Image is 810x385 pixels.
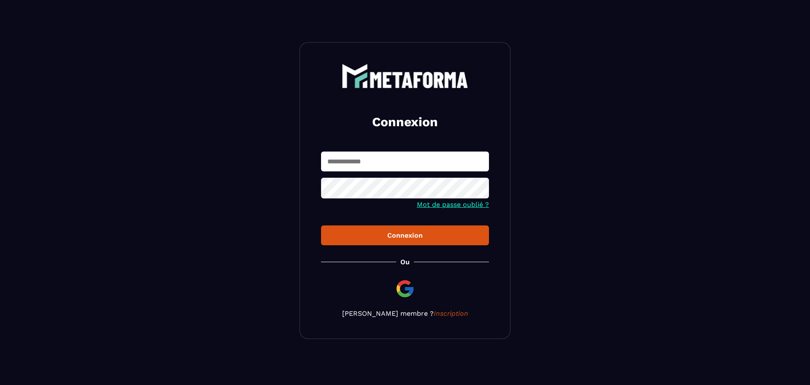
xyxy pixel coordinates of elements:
img: logo [342,64,468,88]
button: Connexion [321,225,489,245]
h2: Connexion [331,114,479,130]
p: Ou [400,258,410,266]
p: [PERSON_NAME] membre ? [321,309,489,317]
a: Mot de passe oublié ? [417,201,489,209]
div: Connexion [328,231,482,239]
a: Inscription [434,309,468,317]
a: logo [321,64,489,88]
img: google [395,279,415,299]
